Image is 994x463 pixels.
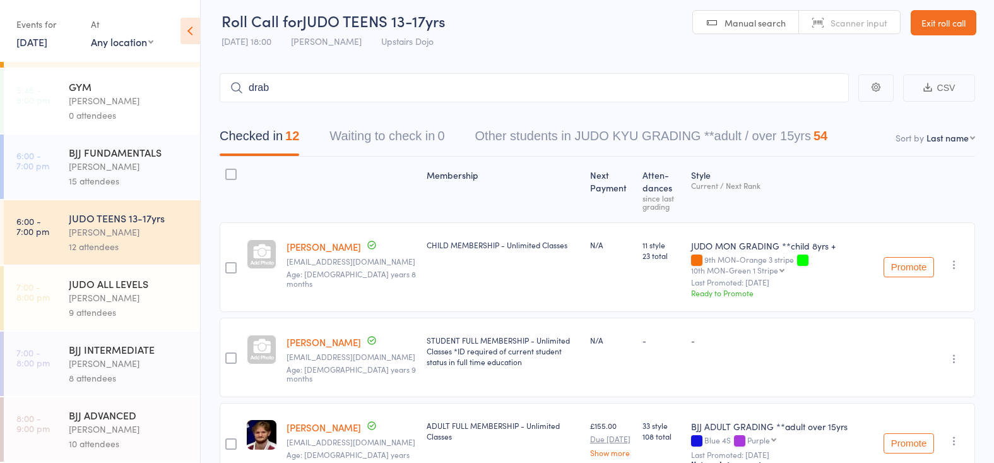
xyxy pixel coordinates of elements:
[691,239,873,252] div: JUDO MON GRADING **child 8yrs +
[4,397,200,462] a: 8:00 -9:00 pmBJJ ADVANCED[PERSON_NAME]10 attendees
[725,16,786,29] span: Manual search
[287,438,417,447] small: benjamincostain18@gmail.com
[896,131,924,144] label: Sort by
[69,422,189,436] div: [PERSON_NAME]
[814,129,827,143] div: 54
[91,35,153,49] div: Any location
[903,75,975,102] button: CSV
[16,35,47,49] a: [DATE]
[427,239,580,250] div: CHILD MEMBERSHIP - Unlimited Classes
[69,305,189,320] div: 9 attendees
[247,420,276,450] img: image1652873757.png
[287,335,361,349] a: [PERSON_NAME]
[884,257,934,277] button: Promote
[69,356,189,371] div: [PERSON_NAME]
[329,123,444,156] button: Waiting to check in0
[691,450,873,459] small: Last Promoted: [DATE]
[222,35,271,47] span: [DATE] 18:00
[69,436,189,451] div: 10 attendees
[69,80,189,93] div: GYM
[4,266,200,330] a: 7:00 -8:00 pmJUDO ALL LEVELS[PERSON_NAME]9 attendees
[69,291,189,305] div: [PERSON_NAME]
[287,257,417,266] small: jolazywicka@hotmail.co.uk
[287,352,417,361] small: Chanchiuhengjonah@gmail.com
[691,266,778,274] div: 10th MON-Green 1 Stripe
[69,145,189,159] div: BJJ FUNDAMENTALS
[691,287,873,298] div: Ready to Promote
[691,420,873,433] div: BJJ ADULT GRADING **adult over 15yrs
[16,413,50,433] time: 8:00 - 9:00 pm
[69,225,189,239] div: [PERSON_NAME]
[69,408,189,422] div: BJJ ADVANCED
[590,335,632,346] div: N/A
[220,73,849,102] input: Search by name
[642,250,680,261] span: 23 total
[287,421,361,434] a: [PERSON_NAME]
[69,277,189,291] div: JUDO ALL LEVELS
[69,108,189,123] div: 0 attendees
[69,93,189,108] div: [PERSON_NAME]
[16,150,49,171] time: 6:00 - 7:00 pm
[590,448,632,457] a: Show more
[285,129,299,143] div: 12
[287,364,416,383] span: Age: [DEMOGRAPHIC_DATA] years 9 months
[691,436,873,447] div: Blue 4S
[4,332,200,396] a: 7:00 -8:00 pmBJJ INTERMEDIATE[PERSON_NAME]8 attendees
[16,282,50,302] time: 7:00 - 8:00 pm
[91,14,153,35] div: At
[16,85,50,105] time: 5:45 - 8:00 pm
[4,200,200,265] a: 6:00 -7:00 pmJUDO TEENS 13-17yrs[PERSON_NAME]12 attendees
[287,268,416,288] span: Age: [DEMOGRAPHIC_DATA] years 8 months
[422,162,585,217] div: Membership
[691,278,873,287] small: Last Promoted: [DATE]
[637,162,685,217] div: Atten­dances
[475,123,828,156] button: Other students in JUDO KYU GRADING **adult / over 15yrs54
[590,239,632,250] div: N/A
[287,240,361,253] a: [PERSON_NAME]
[287,449,410,460] span: Age: [DEMOGRAPHIC_DATA] years
[642,239,680,250] span: 11 style
[642,335,680,346] div: -
[16,14,78,35] div: Events for
[69,371,189,385] div: 8 attendees
[4,135,200,199] a: 6:00 -7:00 pmBJJ FUNDAMENTALS[PERSON_NAME]15 attendees
[831,16,887,29] span: Scanner input
[642,194,680,210] div: since last grading
[220,123,299,156] button: Checked in12
[686,162,879,217] div: Style
[926,131,969,144] div: Last name
[427,335,580,367] div: STUDENT FULL MEMBERSHIP - Unlimited Classes *ID required of current student status in full time e...
[69,174,189,188] div: 15 attendees
[381,35,434,47] span: Upstairs Dojo
[642,431,680,442] span: 108 total
[69,159,189,174] div: [PERSON_NAME]
[747,436,770,444] div: Purple
[911,10,976,35] a: Exit roll call
[4,69,200,133] a: 5:45 -8:00 pmGYM[PERSON_NAME]0 attendees
[590,435,632,443] small: Due [DATE]
[427,420,580,442] div: ADULT FULL MEMBERSHIP - Unlimited Classes
[884,433,934,454] button: Promote
[642,420,680,431] span: 33 style
[691,181,873,189] div: Current / Next Rank
[691,255,873,274] div: 9th MON-Orange 3 stripe
[222,10,302,31] span: Roll Call for
[585,162,637,217] div: Next Payment
[69,239,189,254] div: 12 attendees
[291,35,362,47] span: [PERSON_NAME]
[16,347,50,368] time: 7:00 - 8:00 pm
[16,216,49,236] time: 6:00 - 7:00 pm
[691,335,873,346] div: -
[69,211,189,225] div: JUDO TEENS 13-17yrs
[302,10,446,31] span: JUDO TEENS 13-17yrs
[437,129,444,143] div: 0
[69,342,189,356] div: BJJ INTERMEDIATE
